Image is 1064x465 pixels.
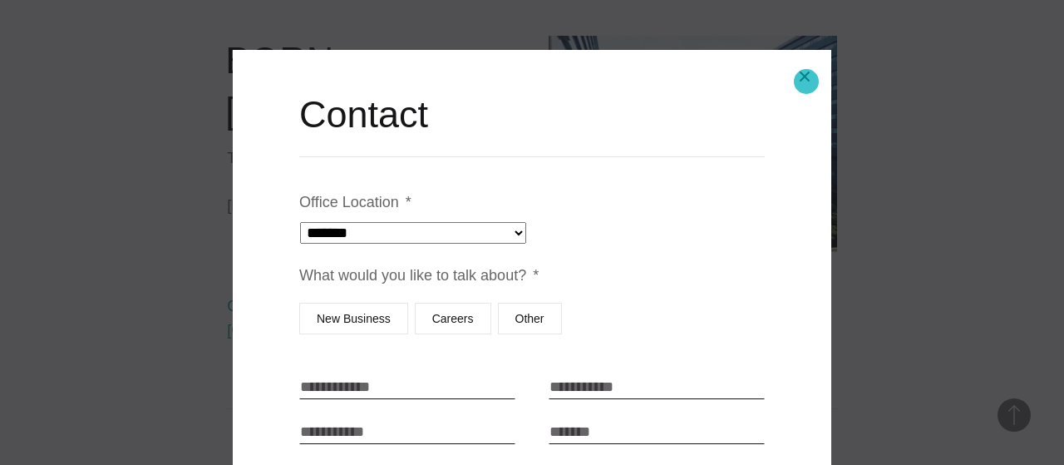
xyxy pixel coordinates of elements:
label: New Business [299,303,408,334]
label: Office Location [299,193,411,212]
label: Careers [415,303,491,334]
label: What would you like to talk about? [299,266,539,285]
h2: Contact [299,90,765,140]
label: Other [498,303,562,334]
